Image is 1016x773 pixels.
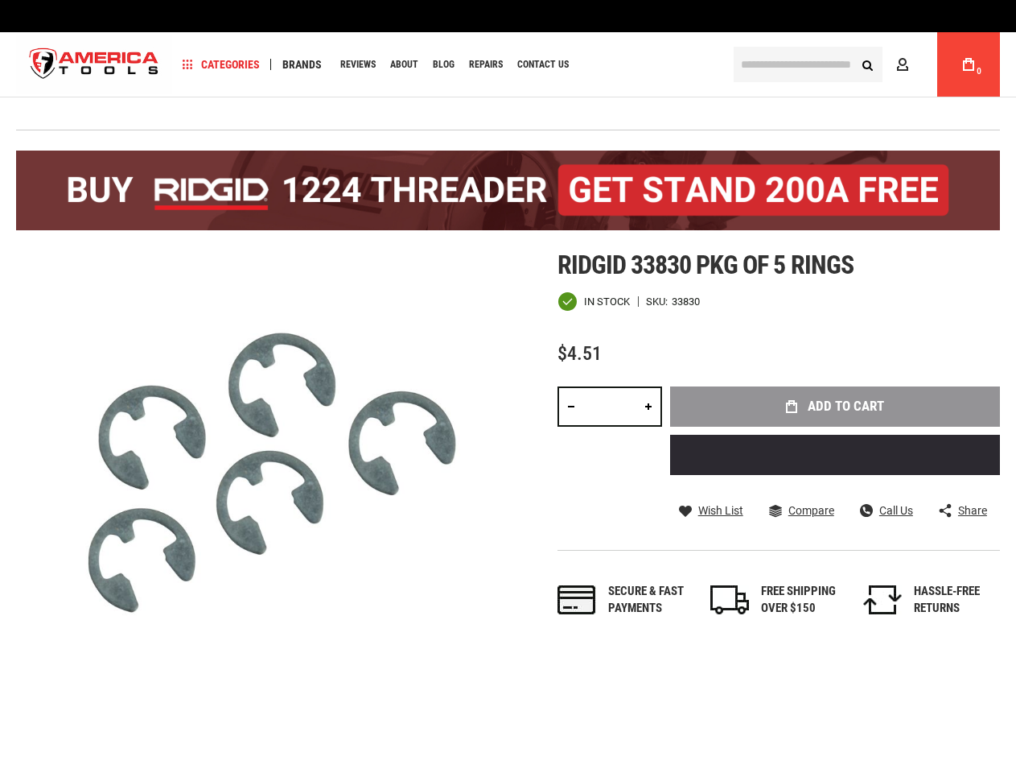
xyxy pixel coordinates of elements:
a: Call Us [860,503,913,518]
img: main product photo [16,250,508,743]
a: Wish List [679,503,743,518]
a: Categories [175,54,267,76]
span: Share [958,505,987,516]
a: store logo [16,35,172,95]
span: Repairs [469,60,503,69]
span: Compare [788,505,834,516]
span: In stock [584,296,630,307]
span: Blog [433,60,455,69]
img: BOGO: Buy the RIDGID® 1224 Threader (26092), get the 92467 200A Stand FREE! [16,151,1000,230]
a: Repairs [462,54,510,76]
div: FREE SHIPPING OVER $150 [761,583,847,618]
a: Compare [769,503,834,518]
span: Ridgid 33830 pkg of 5 rings [557,250,854,280]
a: About [383,54,426,76]
a: Brands [275,54,329,76]
a: Reviews [333,54,383,76]
span: Call Us [879,505,913,516]
span: Categories [183,59,260,70]
img: America Tools [16,35,172,95]
div: Availability [557,291,630,312]
span: Contact Us [517,60,569,69]
span: Wish List [698,505,743,516]
strong: SKU [646,296,672,307]
a: Contact Us [510,54,576,76]
img: payments [557,585,596,614]
span: Brands [282,59,322,70]
div: Secure & fast payments [608,583,694,618]
img: returns [863,585,902,614]
span: $4.51 [557,342,602,365]
div: HASSLE-FREE RETURNS [914,583,1000,618]
button: Search [852,49,882,80]
div: 33830 [672,296,700,307]
a: Blog [426,54,462,76]
span: About [390,60,418,69]
span: 0 [977,67,981,76]
a: 0 [953,32,984,97]
img: shipping [710,585,749,614]
span: Reviews [340,60,376,69]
